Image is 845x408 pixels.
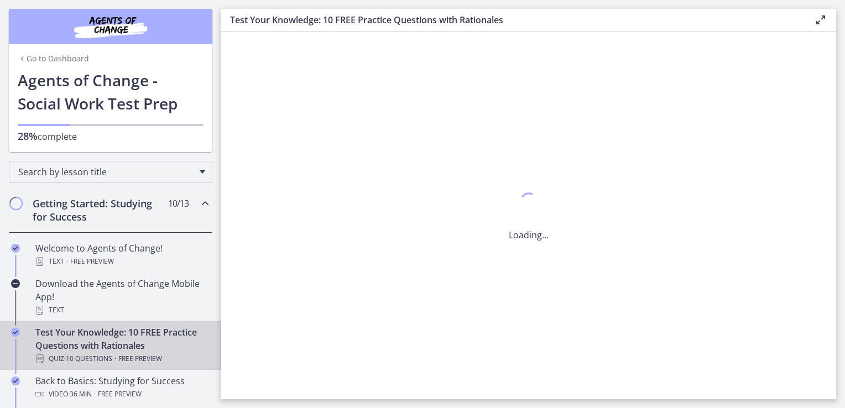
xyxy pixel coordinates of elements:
[35,277,208,317] div: Download the Agents of Change Mobile App!
[35,242,208,268] div: Welcome to Agents of Change!
[35,352,208,365] div: Quiz
[509,228,549,242] p: Loading...
[44,13,177,40] img: Agents of Change
[35,374,208,401] div: Back to Basics: Studying for Success
[118,352,162,365] span: Free preview
[66,255,68,268] span: ·
[64,352,112,365] span: · 10 Questions
[35,388,208,401] div: Video
[18,69,204,115] h1: Agents of Change - Social Work Test Prep
[98,388,142,401] span: Free preview
[11,376,20,385] i: Completed
[33,197,168,223] h2: Getting Started: Studying for Success
[18,129,204,143] p: complete
[9,161,212,183] div: Search by lesson title
[70,255,114,268] span: Free preview
[509,190,549,215] div: 1
[11,244,20,253] i: Completed
[114,352,116,365] span: ·
[35,304,208,317] div: Text
[94,388,96,401] span: ·
[35,255,208,268] div: Text
[168,197,189,210] span: 10 / 13
[11,328,20,337] i: Completed
[18,166,194,178] span: Search by lesson title
[68,388,92,401] span: · 36 min
[18,129,38,143] span: 28%
[230,13,796,27] h3: Test Your Knowledge: 10 FREE Practice Questions with Rationales
[18,53,89,64] a: Go to Dashboard
[35,326,208,365] div: Test Your Knowledge: 10 FREE Practice Questions with Rationales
